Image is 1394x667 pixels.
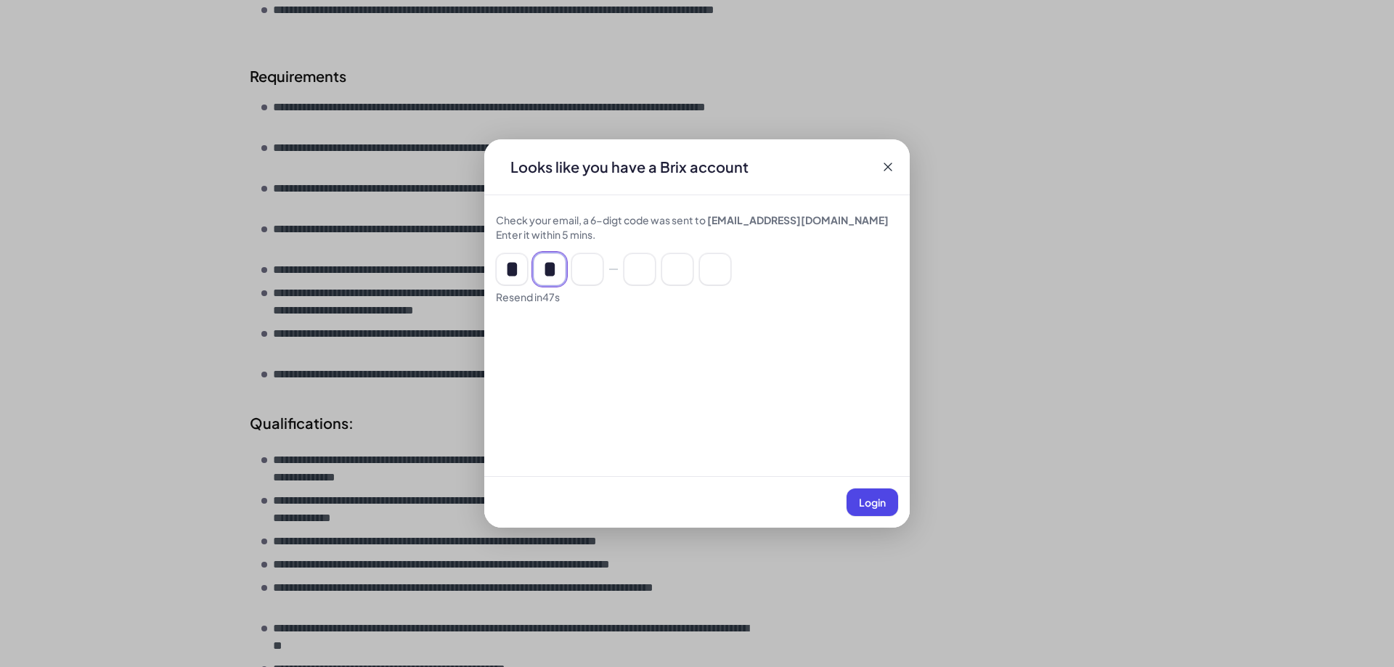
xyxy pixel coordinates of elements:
button: Login [847,488,898,516]
div: Resend in 47 s [496,290,898,304]
div: Check your email, a 6-digt code was sent to Enter it within 5 mins. [496,213,898,242]
span: [EMAIL_ADDRESS][DOMAIN_NAME] [707,213,889,226]
span: Login [859,496,886,509]
div: Looks like you have a Brix account [499,157,760,177]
